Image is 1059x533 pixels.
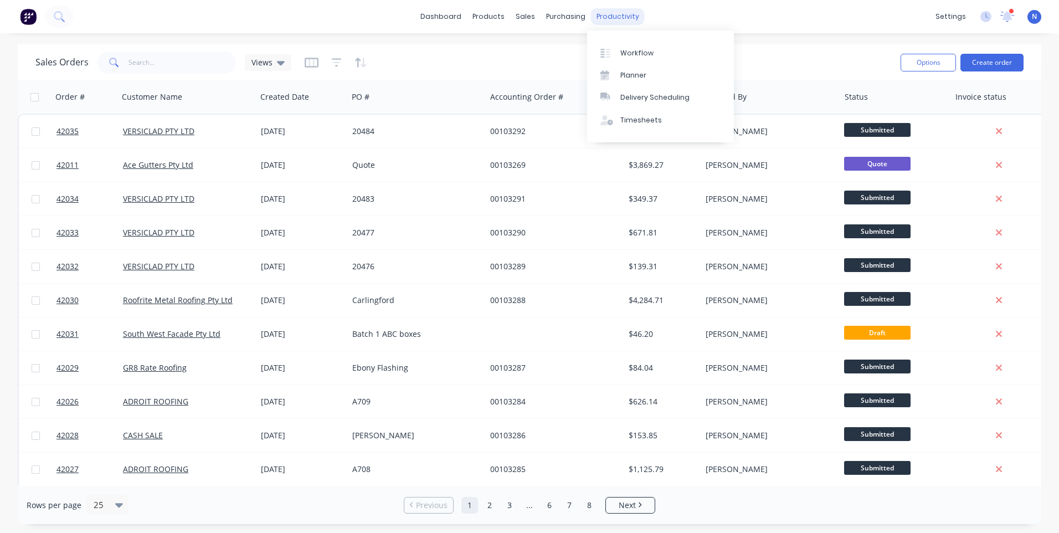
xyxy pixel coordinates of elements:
div: [PERSON_NAME] [706,362,829,373]
span: Submitted [844,191,911,204]
div: Planner [620,70,646,80]
div: [PERSON_NAME] [706,430,829,441]
div: $4,284.71 [629,295,693,306]
div: 00103269 [490,160,613,171]
a: Workflow [587,42,734,64]
div: Delivery Scheduling [620,93,690,102]
span: Previous [416,500,448,511]
a: Next page [606,500,655,511]
span: N [1032,12,1037,22]
a: VERSICLAD PTY LTD [123,126,194,136]
div: 20484 [352,126,475,137]
a: VERSICLAD PTY LTD [123,227,194,238]
div: Status [845,91,868,102]
div: 00103292 [490,126,613,137]
span: Submitted [844,292,911,306]
span: Submitted [844,427,911,441]
a: 42035 [56,115,123,148]
a: 42027 [56,453,123,486]
div: 20477 [352,227,475,238]
div: [DATE] [261,295,343,306]
div: $3,869.27 [629,160,693,171]
button: Create order [960,54,1024,71]
span: Draft [844,326,911,340]
a: Page 7 [561,497,578,514]
div: 00103291 [490,193,613,204]
a: 42026 [56,385,123,418]
a: Roofrite Metal Roofing Pty Ltd [123,295,233,305]
span: 42031 [56,329,79,340]
div: 20483 [352,193,475,204]
span: 42028 [56,430,79,441]
span: 42034 [56,193,79,204]
input: Search... [128,52,237,74]
div: $46.20 [629,329,693,340]
span: Submitted [844,393,911,407]
div: Order # [55,91,85,102]
div: [PERSON_NAME] [706,227,829,238]
a: VERSICLAD PTY LTD [123,261,194,271]
div: $349.37 [629,193,693,204]
a: South West Facade Pty Ltd [123,329,220,339]
span: Next [619,500,636,511]
a: Timesheets [587,109,734,131]
div: 00103287 [490,362,613,373]
span: 42011 [56,160,79,171]
span: Submitted [844,360,911,373]
div: 00103285 [490,464,613,475]
a: Previous page [404,500,453,511]
div: [PERSON_NAME] [706,464,829,475]
div: $139.31 [629,261,693,272]
span: Views [251,57,273,68]
a: GR8 Rate Roofing [123,362,187,373]
a: 42029 [56,351,123,385]
div: [DATE] [261,464,343,475]
div: Workflow [620,48,654,58]
ul: Pagination [399,497,660,514]
span: 42032 [56,261,79,272]
div: [DATE] [261,329,343,340]
div: products [467,8,510,25]
div: Carlingford [352,295,475,306]
a: 42028 [56,419,123,452]
div: [PERSON_NAME] [706,295,829,306]
div: $671.81 [629,227,693,238]
div: PO # [352,91,369,102]
button: Options [901,54,956,71]
span: 42027 [56,464,79,475]
div: Quote [352,160,475,171]
a: 42034 [56,182,123,216]
a: Jump forward [521,497,538,514]
div: [PERSON_NAME] [706,261,829,272]
div: settings [930,8,971,25]
div: [DATE] [261,160,343,171]
div: Ebony Flashing [352,362,475,373]
div: [PERSON_NAME] [706,193,829,204]
a: 42032 [56,250,123,283]
div: purchasing [541,8,591,25]
div: A709 [352,396,475,407]
a: VERSICLAD PTY LTD [123,193,194,204]
span: 42033 [56,227,79,238]
div: [PERSON_NAME] [706,160,829,171]
div: [PERSON_NAME] [706,396,829,407]
a: Page 6 [541,497,558,514]
div: [DATE] [261,362,343,373]
a: 42030 [56,284,123,317]
div: 00103289 [490,261,613,272]
div: $626.14 [629,396,693,407]
div: $153.85 [629,430,693,441]
div: 00103286 [490,430,613,441]
div: sales [510,8,541,25]
div: Batch 1 ABC boxes [352,329,475,340]
a: Page 2 [481,497,498,514]
div: [DATE] [261,430,343,441]
a: 42031 [56,317,123,351]
div: [PERSON_NAME] [706,329,829,340]
div: [DATE] [261,126,343,137]
span: 42029 [56,362,79,373]
div: [PERSON_NAME] [352,430,475,441]
div: 20476 [352,261,475,272]
a: Delivery Scheduling [587,86,734,109]
div: [DATE] [261,227,343,238]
